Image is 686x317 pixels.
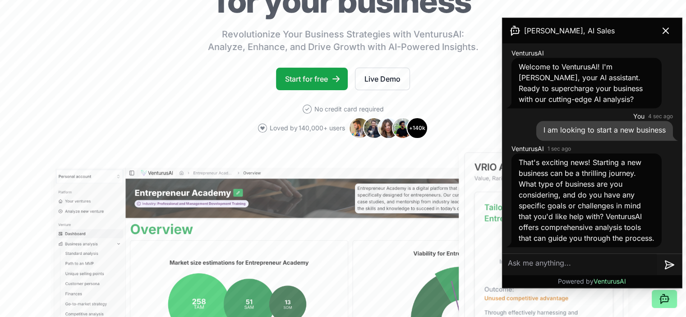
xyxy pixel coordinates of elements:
span: VenturusAI [594,277,626,285]
a: Start for free [276,68,348,90]
time: 4 sec ago [648,113,673,120]
span: [PERSON_NAME], AI Sales [524,25,615,36]
span: VenturusAI [511,144,544,153]
img: Avatar 4 [392,117,414,139]
p: Powered by [558,277,626,286]
span: Welcome to VenturusAI! I'm [PERSON_NAME], your AI assistant. Ready to supercharge your business w... [519,62,643,104]
span: VenturusAI [511,49,544,58]
img: Avatar 1 [349,117,370,139]
span: You [633,112,645,121]
img: Avatar 2 [363,117,385,139]
a: Live Demo [355,68,410,90]
span: I am looking to start a new business [543,125,666,134]
time: 1 sec ago [548,145,571,152]
span: That's exciting news! Starting a new business can be a thrilling journey. What type of business a... [519,158,654,243]
img: Avatar 3 [378,117,399,139]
